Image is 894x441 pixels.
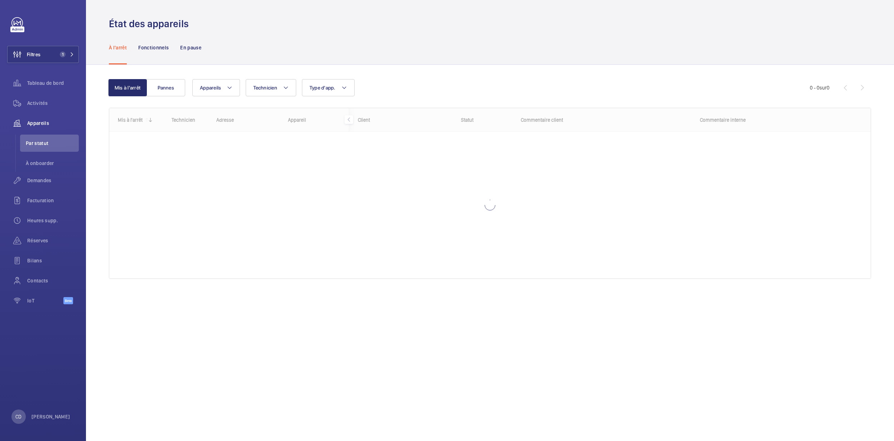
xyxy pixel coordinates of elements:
p: CD [15,413,21,420]
span: Beta [63,297,73,304]
span: Type d'app. [309,85,336,91]
h1: État des appareils [109,17,193,30]
span: Filtres [27,51,40,58]
span: Réserves [27,237,79,244]
span: Activités [27,100,79,107]
span: 0 - 0 0 [810,85,830,90]
span: Par statut [26,140,79,147]
button: Pannes [146,79,185,96]
span: Facturation [27,197,79,204]
span: sur [819,85,827,91]
span: Appareils [27,120,79,127]
button: Appareils [192,79,240,96]
span: Heures supp. [27,217,79,224]
span: Demandes [27,177,79,184]
span: Bilans [27,257,79,264]
span: Technicien [253,85,277,91]
button: Type d'app. [302,79,355,96]
button: Mis à l'arrêt [108,79,147,96]
button: Technicien [246,79,296,96]
p: [PERSON_NAME] [32,413,70,420]
span: Appareils [200,85,221,91]
span: Contacts [27,277,79,284]
p: À l'arrêt [109,44,127,51]
span: 1 [60,52,66,57]
span: IoT [27,297,63,304]
button: Filtres1 [7,46,79,63]
p: En pause [180,44,201,51]
span: Tableau de bord [27,79,79,87]
span: À onboarder [26,160,79,167]
p: Fonctionnels [138,44,169,51]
